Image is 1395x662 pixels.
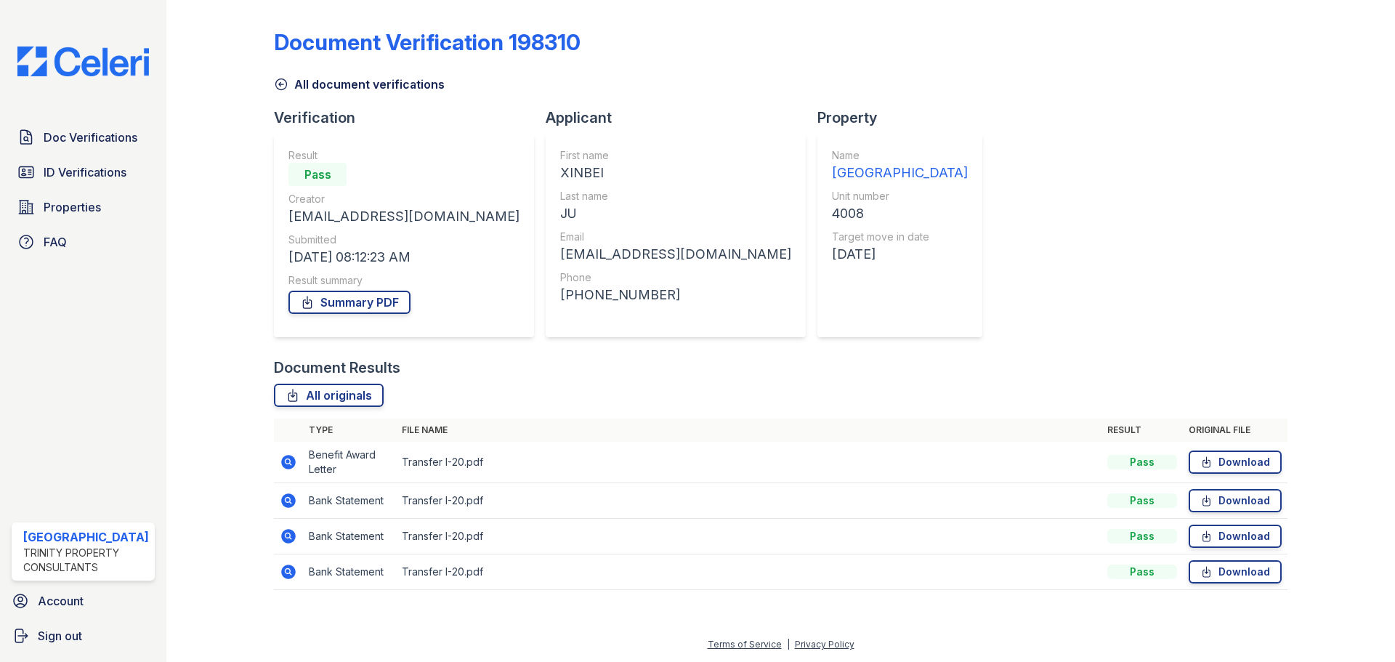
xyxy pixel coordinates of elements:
[288,247,519,267] div: [DATE] 08:12:23 AM
[832,163,968,183] div: [GEOGRAPHIC_DATA]
[6,47,161,76] img: CE_Logo_Blue-a8612792a0a2168367f1c8372b55b34899dd931a85d93a1a3d3e32e68fde9ad4.png
[1189,451,1282,474] a: Download
[274,29,581,55] div: Document Verification 198310
[708,639,782,650] a: Terms of Service
[288,273,519,288] div: Result summary
[12,123,155,152] a: Doc Verifications
[832,244,968,265] div: [DATE]
[560,163,791,183] div: XINBEI
[832,148,968,163] div: Name
[23,528,149,546] div: [GEOGRAPHIC_DATA]
[288,192,519,206] div: Creator
[288,148,519,163] div: Result
[288,291,411,314] a: Summary PDF
[303,419,396,442] th: Type
[396,442,1101,483] td: Transfer I-20.pdf
[1107,493,1177,508] div: Pass
[303,519,396,554] td: Bank Statement
[288,233,519,247] div: Submitted
[560,148,791,163] div: First name
[787,639,790,650] div: |
[832,203,968,224] div: 4008
[560,189,791,203] div: Last name
[1189,489,1282,512] a: Download
[396,554,1101,590] td: Transfer I-20.pdf
[1107,455,1177,469] div: Pass
[44,198,101,216] span: Properties
[288,206,519,227] div: [EMAIL_ADDRESS][DOMAIN_NAME]
[23,546,149,575] div: Trinity Property Consultants
[38,627,82,645] span: Sign out
[303,442,396,483] td: Benefit Award Letter
[832,148,968,183] a: Name [GEOGRAPHIC_DATA]
[560,270,791,285] div: Phone
[560,230,791,244] div: Email
[274,384,384,407] a: All originals
[6,586,161,615] a: Account
[1107,529,1177,544] div: Pass
[288,163,347,186] div: Pass
[396,419,1101,442] th: File name
[546,108,817,128] div: Applicant
[274,76,445,93] a: All document verifications
[1183,419,1287,442] th: Original file
[832,189,968,203] div: Unit number
[44,233,67,251] span: FAQ
[1189,525,1282,548] a: Download
[303,483,396,519] td: Bank Statement
[795,639,854,650] a: Privacy Policy
[44,129,137,146] span: Doc Verifications
[560,285,791,305] div: [PHONE_NUMBER]
[274,108,546,128] div: Verification
[44,164,126,181] span: ID Verifications
[12,227,155,257] a: FAQ
[1101,419,1183,442] th: Result
[560,244,791,265] div: [EMAIL_ADDRESS][DOMAIN_NAME]
[396,519,1101,554] td: Transfer I-20.pdf
[274,358,400,378] div: Document Results
[396,483,1101,519] td: Transfer I-20.pdf
[38,592,84,610] span: Account
[560,203,791,224] div: JU
[12,193,155,222] a: Properties
[6,621,161,650] a: Sign out
[1189,560,1282,584] a: Download
[303,554,396,590] td: Bank Statement
[1107,565,1177,579] div: Pass
[832,230,968,244] div: Target move in date
[817,108,994,128] div: Property
[12,158,155,187] a: ID Verifications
